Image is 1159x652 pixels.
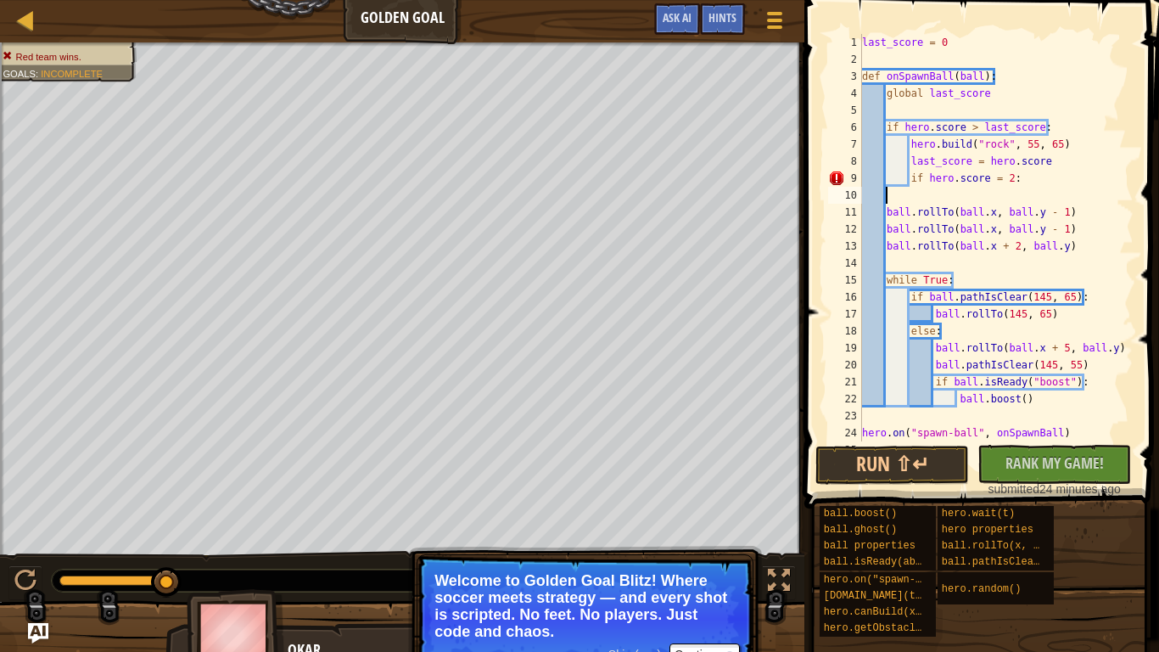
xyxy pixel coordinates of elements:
[942,540,1045,552] span: ball.rollTo(x, y)
[824,590,977,602] span: [DOMAIN_NAME](type, x, y)
[1005,452,1104,474] span: Rank My Game!
[942,524,1033,536] span: hero properties
[828,289,862,306] div: 16
[824,556,952,568] span: ball.isReady(ability)
[988,482,1039,496] span: submitted
[828,441,862,458] div: 25
[977,445,1131,484] button: Rank My Game!
[824,524,897,536] span: ball.ghost()
[654,3,700,35] button: Ask AI
[828,204,862,221] div: 11
[828,85,862,102] div: 4
[828,357,862,374] div: 20
[828,221,862,238] div: 12
[828,51,862,68] div: 2
[762,565,796,600] button: Toggle fullscreen
[824,606,940,618] span: hero.canBuild(x, y)
[828,407,862,424] div: 23
[828,391,862,407] div: 22
[434,572,736,640] p: Welcome to Golden Goal Blitz! Where soccer meets strategy — and every shot is scripted. No feet. ...
[828,68,862,85] div: 3
[942,556,1076,568] span: ball.pathIsClear(x, y)
[828,136,862,153] div: 7
[986,481,1123,497] div: 24 minutes ago
[828,102,862,119] div: 5
[828,255,862,272] div: 14
[828,187,862,204] div: 10
[828,424,862,441] div: 24
[828,306,862,323] div: 17
[828,238,862,255] div: 13
[815,446,969,485] button: Run ⇧↵
[663,9,691,25] span: Ask AI
[824,540,915,552] span: ball properties
[828,170,862,187] div: 9
[828,272,862,289] div: 15
[28,623,48,644] button: Ask AI
[942,508,1015,520] span: hero.wait(t)
[824,622,971,634] span: hero.getObstacleAt(x, y)
[828,34,862,51] div: 1
[8,565,42,600] button: Ctrl + P: Play
[828,340,862,357] div: 19
[942,583,1022,595] span: hero.random()
[828,119,862,136] div: 6
[828,374,862,391] div: 21
[828,153,862,170] div: 8
[828,323,862,340] div: 18
[753,3,796,43] button: Show game menu
[708,9,736,25] span: Hints
[824,574,971,586] span: hero.on("spawn-ball", f)
[824,508,897,520] span: ball.boost()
